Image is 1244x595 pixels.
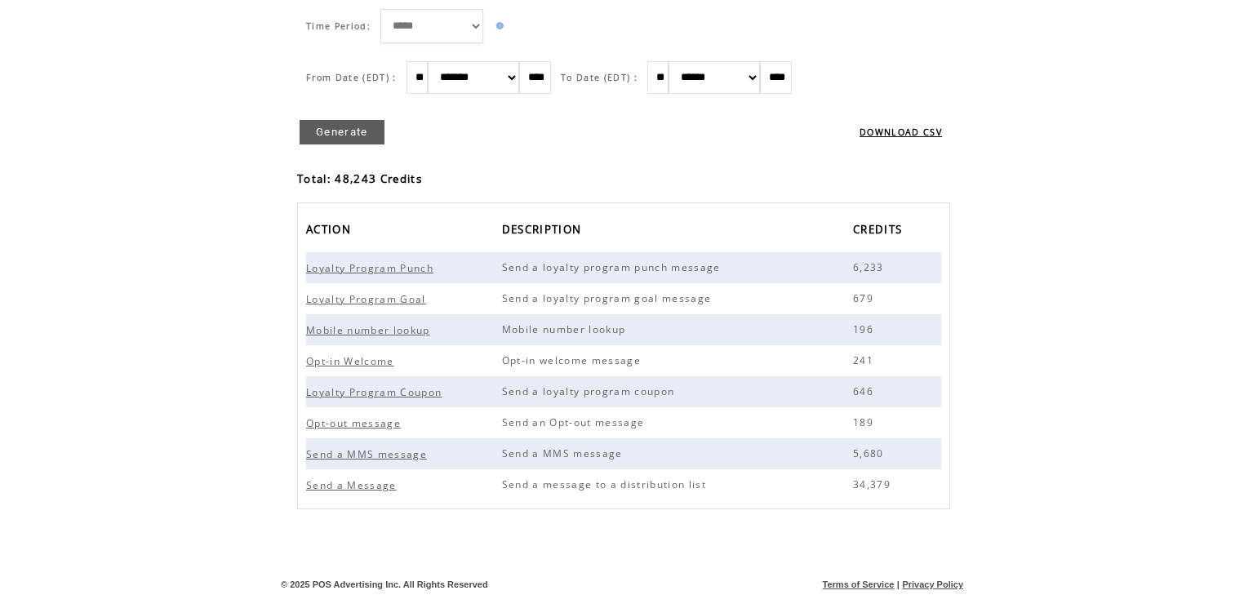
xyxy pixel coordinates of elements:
a: ACTION [306,217,359,244]
a: Generate [300,120,384,144]
span: To Date (EDT) : [561,72,638,83]
span: 189 [853,415,877,429]
span: ACTION [306,218,355,245]
span: Opt-out message [306,416,405,430]
span: Opt-in Welcome [306,354,398,368]
a: Opt-out message [306,415,409,428]
span: 5,680 [853,446,888,460]
span: Opt-in welcome message [502,353,645,367]
a: Mobile number lookup [306,322,438,335]
span: © 2025 POS Advertising Inc. All Rights Reserved [281,579,488,589]
span: CREDITS [853,218,906,245]
span: 34,379 [853,477,895,491]
span: Loyalty Program Coupon [306,385,446,399]
span: 646 [853,384,877,398]
span: Send an Opt-out message [502,415,649,429]
a: Loyalty Program Punch [306,260,442,273]
span: 679 [853,291,877,305]
span: Time Period: [306,20,371,32]
a: Privacy Policy [902,579,963,589]
span: 241 [853,353,877,367]
a: Opt-in Welcome [306,353,402,366]
span: Send a message to a distribution list [502,477,710,491]
a: Terms of Service [823,579,895,589]
span: Send a loyalty program coupon [502,384,679,398]
a: Loyalty Program Coupon [306,384,450,397]
span: Mobile number lookup [502,322,630,336]
span: Send a loyalty program goal message [502,291,716,305]
span: Send a Message [306,478,401,492]
a: DESCRIPTION [502,217,590,244]
span: Total: 48,243 Credits [297,171,422,186]
span: DESCRIPTION [502,218,586,245]
span: Send a MMS message [502,446,627,460]
a: Send a Message [306,477,405,491]
a: CREDITS [853,217,910,244]
span: Loyalty Program Goal [306,292,430,306]
img: help.gif [492,22,504,29]
span: 6,233 [853,260,888,274]
a: DOWNLOAD CSV [860,127,942,138]
span: | [897,579,900,589]
span: Loyalty Program Punch [306,261,438,275]
a: Loyalty Program Goal [306,291,434,304]
a: Send a MMS message [306,446,435,460]
span: From Date (EDT) : [306,72,397,83]
span: Send a loyalty program punch message [502,260,725,274]
span: Mobile number lookup [306,323,434,337]
span: 196 [853,322,877,336]
span: Send a MMS message [306,447,431,461]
